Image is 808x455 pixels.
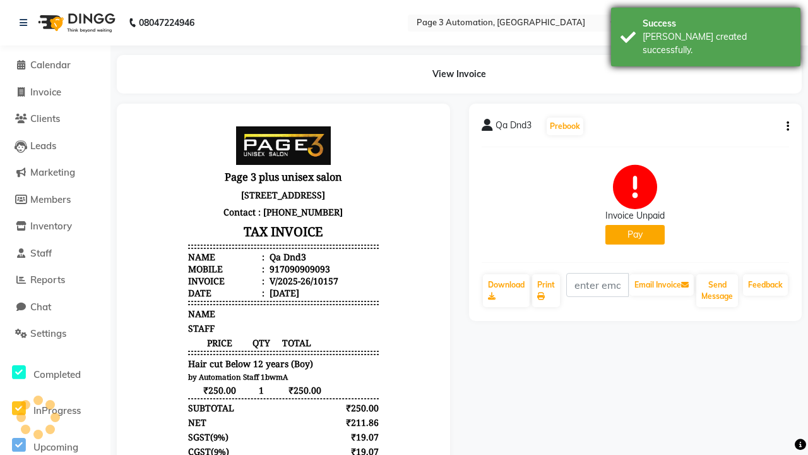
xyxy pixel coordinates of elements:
span: Calendar [30,59,71,71]
span: ₹250.00 [143,268,193,280]
span: STAFF [59,206,85,218]
div: Name [59,135,135,147]
div: NET [59,300,77,312]
span: Staff [30,247,52,259]
h3: TAX INVOICE [59,104,249,126]
p: [STREET_ADDRESS] [59,70,249,87]
a: Calendar [3,58,107,73]
span: Reports [30,274,65,286]
p: Please visit again ! [59,396,249,408]
div: Paid [59,358,77,370]
span: Marketing [30,166,75,178]
div: ( ) [59,315,99,327]
span: Qa Dnd3 [496,119,532,136]
div: Invoice Unpaid [605,209,665,222]
p: Contact : [PHONE_NUMBER] [59,87,249,104]
a: Settings [3,327,107,341]
span: CGST [59,329,81,341]
span: QTY [122,221,143,233]
div: Invoice [59,159,135,171]
div: V/2025-26/10157 [138,159,209,171]
div: ₹211.86 [200,300,250,312]
b: 08047224946 [139,5,194,40]
input: enter email [566,273,629,297]
span: ₹250.00 [59,268,122,280]
span: : [133,147,135,159]
button: Prebook [547,118,583,135]
span: 9% [85,330,97,341]
div: Generated By : at [DATE] [59,408,249,420]
div: 917090909093 [138,147,201,159]
span: Clients [30,112,60,124]
div: Qa Dnd3 [138,135,177,147]
a: Reports [3,273,107,288]
div: ₹250.00 [200,373,250,385]
span: Leads [30,140,56,152]
span: Chat [30,301,51,313]
span: TOTAL [143,221,193,233]
div: Success [643,17,791,30]
div: Date [59,171,135,183]
span: Completed [33,368,81,380]
span: NAME [59,191,86,203]
span: Admin [150,408,179,420]
span: PRICE [59,221,122,233]
a: Feedback [743,274,788,296]
span: 1 [122,268,143,280]
a: Download [483,274,530,307]
a: Inventory [3,219,107,234]
div: Balance [59,373,92,385]
div: SUBTOTAL [59,286,105,298]
span: Members [30,193,71,205]
span: : [133,171,135,183]
a: Staff [3,246,107,261]
div: Mobile [59,147,135,159]
div: ₹19.07 [200,315,250,327]
span: : [133,135,135,147]
div: ₹250.00 [200,344,250,356]
div: ₹250.00 [200,286,250,298]
span: Settings [30,327,66,339]
button: Email Invoice [629,274,694,296]
span: Invoice [30,86,61,98]
span: 9% [84,315,96,327]
span: SGST [59,315,81,327]
img: page3_logo.png [107,10,201,49]
a: Marketing [3,166,107,180]
span: Upcoming [33,441,78,453]
a: Clients [3,112,107,126]
a: Print [532,274,560,307]
button: Send Message [696,274,738,307]
div: Bill created successfully. [643,30,791,57]
span: Hair cut Below 12 years (Boy) [59,241,184,253]
a: Chat [3,300,107,315]
a: Members [3,193,107,207]
button: Pay [605,225,665,245]
a: Invoice [3,85,107,100]
span: : [133,159,135,171]
div: View Invoice [117,55,802,94]
div: [DATE] [138,171,170,183]
div: ( ) [59,329,100,341]
h3: Page 3 plus unisex salon [59,51,249,70]
a: Leads [3,139,107,154]
div: ₹0.00 [200,358,250,370]
span: InProgress [33,404,81,416]
div: ₹19.07 [200,329,250,341]
small: by Automation Staff 1bwmA [59,256,158,265]
img: logo [32,5,119,40]
div: GRAND TOTAL [59,344,122,356]
span: Inventory [30,220,72,232]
